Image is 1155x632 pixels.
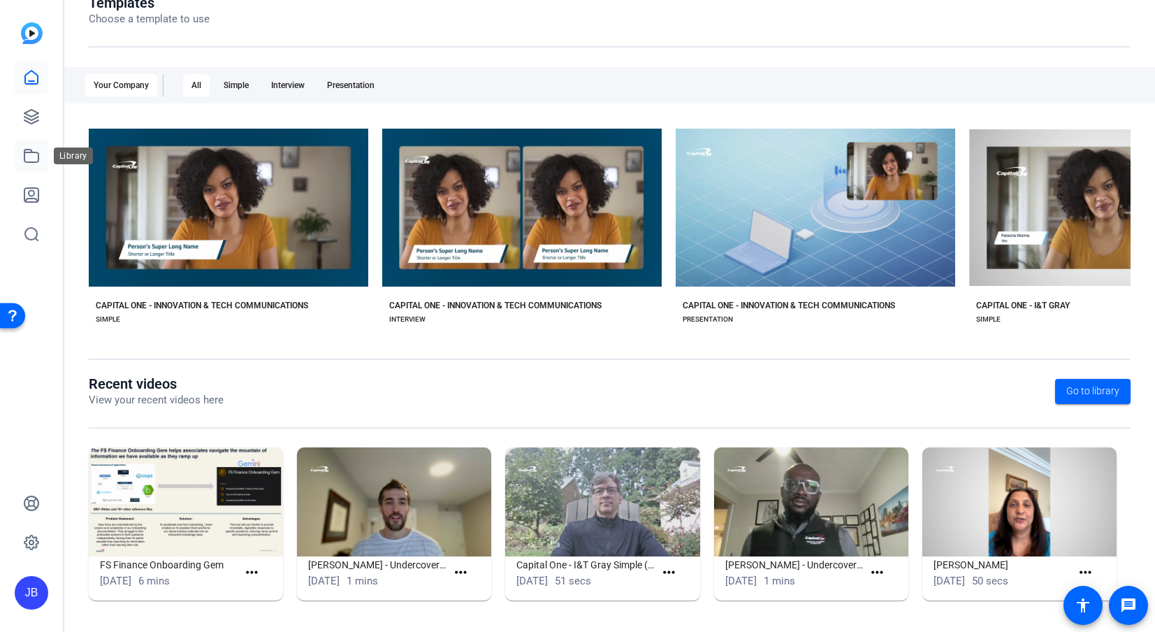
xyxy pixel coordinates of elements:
[297,447,491,556] img: Julian - Undercover Heroes
[660,564,678,582] mat-icon: more_horiz
[972,575,1008,587] span: 50 secs
[1066,384,1119,398] span: Go to library
[308,575,340,587] span: [DATE]
[683,300,895,311] div: CAPITAL ONE - INNOVATION & TECH COMMUNICATIONS
[976,300,1070,311] div: CAPITAL ONE - I&T GRAY
[183,74,210,96] div: All
[263,74,313,96] div: Interview
[96,300,308,311] div: CAPITAL ONE - INNOVATION & TECH COMMUNICATIONS
[714,447,908,556] img: Tosan Olley - Undercover Heroes
[683,314,733,325] div: PRESENTATION
[1075,597,1091,614] mat-icon: accessibility
[89,447,283,556] img: FS Finance Onboarding Gem
[922,447,1117,556] img: Namrita
[96,314,120,325] div: SIMPLE
[452,564,470,582] mat-icon: more_horiz
[555,575,591,587] span: 51 secs
[319,74,383,96] div: Presentation
[505,447,699,556] img: Capital One - I&T Gray Simple (51604)
[308,556,446,573] h1: [PERSON_NAME] - Undercover Heroes
[389,314,426,325] div: INTERVIEW
[934,556,1071,573] h1: [PERSON_NAME]
[1120,597,1137,614] mat-icon: message
[725,575,757,587] span: [DATE]
[15,576,48,610] div: JB
[85,74,157,96] div: Your Company
[1077,564,1094,582] mat-icon: more_horiz
[934,575,965,587] span: [DATE]
[347,575,378,587] span: 1 mins
[389,300,602,311] div: CAPITAL ONE - INNOVATION & TECH COMMUNICATIONS
[89,392,224,408] p: View your recent videos here
[21,22,43,44] img: blue-gradient.svg
[1055,379,1131,404] a: Go to library
[764,575,795,587] span: 1 mins
[215,74,257,96] div: Simple
[89,11,210,27] p: Choose a template to use
[516,575,548,587] span: [DATE]
[138,575,170,587] span: 6 mins
[516,556,654,573] h1: Capital One - I&T Gray Simple (51604)
[89,375,224,392] h1: Recent videos
[725,556,863,573] h1: [PERSON_NAME] - Undercover Heroes
[100,556,238,573] h1: FS Finance Onboarding Gem
[243,564,261,582] mat-icon: more_horiz
[100,575,131,587] span: [DATE]
[976,314,1001,325] div: SIMPLE
[54,148,93,164] div: Library
[869,564,886,582] mat-icon: more_horiz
